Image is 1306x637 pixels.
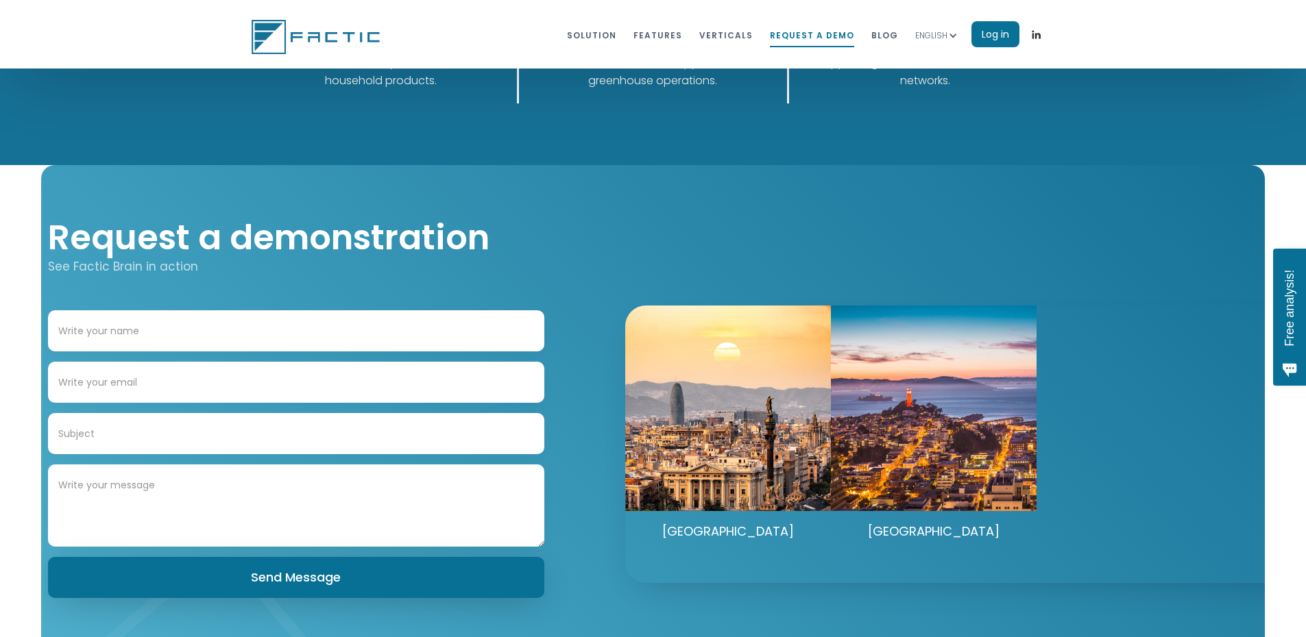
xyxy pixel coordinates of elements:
form: Contact Form [48,310,544,598]
p: Snacks, confectionery, tea and coffee, household products. [259,54,504,90]
div: See Factic Brain in action [48,257,544,276]
a: features [633,22,682,47]
a: blog [871,22,898,47]
input: Write your name [48,310,544,351]
a: Solution [567,22,616,47]
a: VERTICALS [699,22,753,47]
input: Subject [48,413,544,454]
a: REQUEST A DEMO [770,22,854,47]
p: Suppliers, grocers, distributors, and retail networks. [803,54,1048,90]
a: Log in [971,21,1019,47]
input: Write your email [48,362,544,403]
input: Send Message [48,557,544,598]
div: ENGLISH [915,13,971,56]
div: [GEOGRAPHIC_DATA] [831,511,1037,538]
p: Produce, meat and dairy producers, greenhouse operations. [533,54,773,90]
h1: Request a demonstration [48,218,544,257]
div: ENGLISH [915,29,947,42]
div: [GEOGRAPHIC_DATA] [625,511,831,538]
